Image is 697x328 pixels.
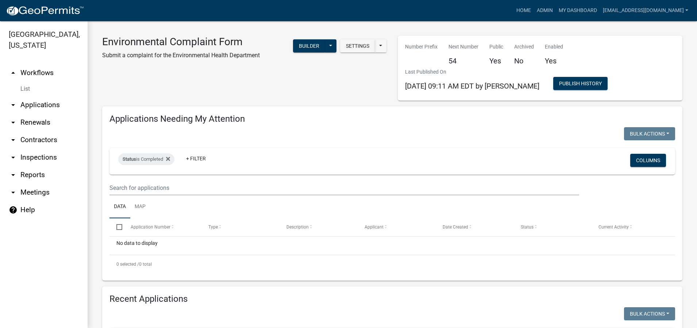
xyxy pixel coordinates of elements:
[9,118,18,127] i: arrow_drop_down
[280,218,358,236] datatable-header-cell: Description
[405,43,438,51] p: Number Prefix
[109,218,123,236] datatable-header-cell: Select
[624,307,675,320] button: Bulk Actions
[358,218,436,236] datatable-header-cell: Applicant
[443,224,468,230] span: Date Created
[513,218,592,236] datatable-header-cell: Status
[545,43,563,51] p: Enabled
[102,36,260,48] h3: Environmental Complaint Form
[118,153,174,165] div: is Completed
[514,43,534,51] p: Archived
[109,195,130,219] a: Data
[365,224,384,230] span: Applicant
[553,77,608,90] button: Publish History
[545,56,563,65] h5: Yes
[102,51,260,60] p: Submit a complaint for the Environmental Health Department
[109,255,675,273] div: 0 total
[109,180,579,195] input: Search for applications
[9,171,18,179] i: arrow_drop_down
[9,136,18,144] i: arrow_drop_down
[553,81,608,87] wm-modal-confirm: Workflow Publish History
[123,156,136,162] span: Status
[9,153,18,162] i: arrow_drop_down
[286,224,309,230] span: Description
[293,39,325,52] button: Builder
[556,4,600,17] a: My Dashboard
[405,82,539,90] span: [DATE] 09:11 AM EDT by [PERSON_NAME]
[598,224,629,230] span: Current Activity
[600,4,691,17] a: [EMAIL_ADDRESS][DOMAIN_NAME]
[9,206,18,214] i: help
[180,152,212,165] a: + Filter
[9,188,18,197] i: arrow_drop_down
[513,4,534,17] a: Home
[436,218,514,236] datatable-header-cell: Date Created
[201,218,280,236] datatable-header-cell: Type
[131,224,170,230] span: Application Number
[123,218,201,236] datatable-header-cell: Application Number
[405,68,539,76] p: Last Published On
[109,237,675,255] div: No data to display
[130,195,150,219] a: Map
[208,224,218,230] span: Type
[489,43,503,51] p: Public
[489,56,503,65] h5: Yes
[521,224,534,230] span: Status
[592,218,670,236] datatable-header-cell: Current Activity
[109,294,675,304] h4: Recent Applications
[624,127,675,140] button: Bulk Actions
[109,114,675,124] h4: Applications Needing My Attention
[340,39,375,52] button: Settings
[630,154,666,167] button: Columns
[448,56,478,65] h5: 54
[116,262,139,267] span: 0 selected /
[9,69,18,77] i: arrow_drop_up
[534,4,556,17] a: Admin
[9,101,18,109] i: arrow_drop_down
[514,56,534,65] h5: No
[448,43,478,51] p: Next Number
